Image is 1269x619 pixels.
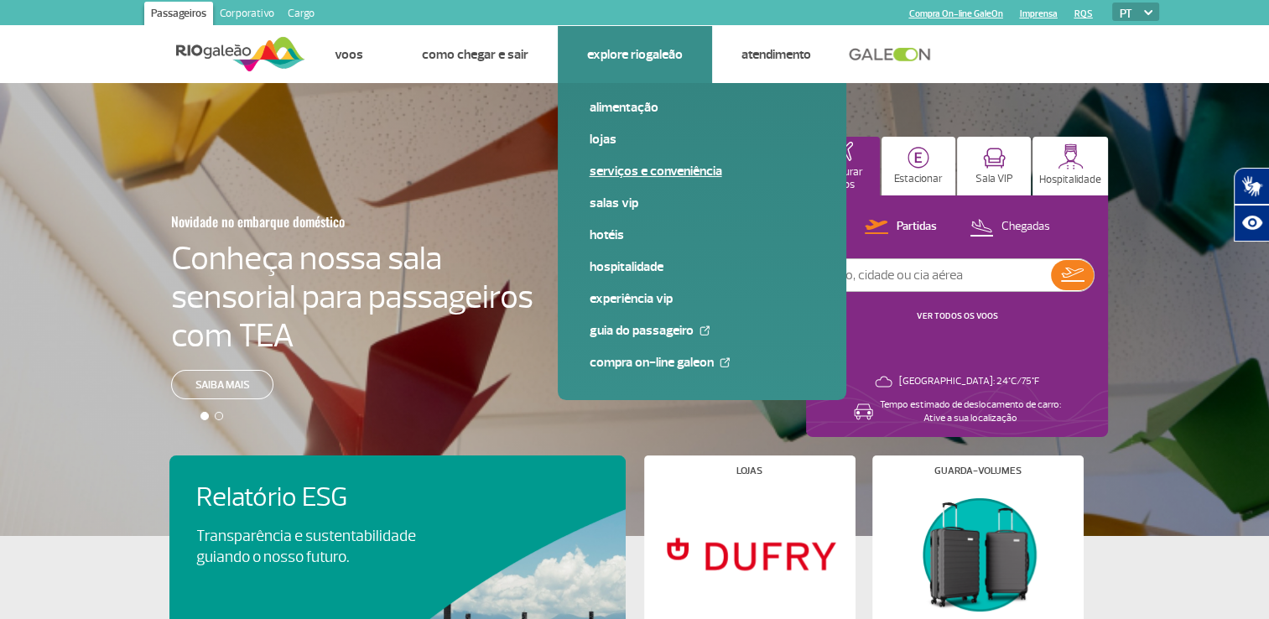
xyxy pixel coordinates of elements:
[1039,174,1101,186] p: Hospitalidade
[171,239,533,355] h4: Conheça nossa sala sensorial para passageiros com TEA
[720,357,730,367] img: External Link Icon
[886,489,1069,618] img: Guarda-volumes
[880,398,1061,425] p: Tempo estimado de deslocamento de carro: Ative a sua localização
[590,289,814,308] a: Experiência VIP
[196,482,599,568] a: Relatório ESGTransparência e sustentabilidade guiando o nosso futuro.
[1234,168,1269,205] button: Abrir tradutor de língua de sinais.
[736,466,762,476] h4: Lojas
[957,137,1031,195] button: Sala VIP
[1058,143,1084,169] img: hospitality.svg
[1234,205,1269,242] button: Abrir recursos assistivos.
[1001,219,1050,235] p: Chegadas
[144,2,213,29] a: Passageiros
[934,466,1022,476] h4: Guarda-volumes
[965,216,1055,238] button: Chegadas
[422,46,528,63] a: Como chegar e sair
[590,353,814,372] a: Compra On-line GaleOn
[335,46,363,63] a: Voos
[897,219,937,235] p: Partidas
[587,46,683,63] a: Explore RIOgaleão
[171,370,273,399] a: Saiba mais
[860,216,942,238] button: Partidas
[894,173,943,185] p: Estacionar
[983,148,1006,169] img: vipRoom.svg
[909,8,1003,19] a: Compra On-line GaleOn
[590,226,814,244] a: Hotéis
[1020,8,1058,19] a: Imprensa
[171,204,451,239] h3: Novidade no embarque doméstico
[820,259,1051,291] input: Voo, cidade ou cia aérea
[1074,8,1093,19] a: RQS
[975,173,1013,185] p: Sala VIP
[700,325,710,336] img: External Link Icon
[590,194,814,212] a: Salas VIP
[741,46,811,63] a: Atendimento
[196,526,434,568] p: Transparência e sustentabilidade guiando o nosso futuro.
[899,375,1039,388] p: [GEOGRAPHIC_DATA]: 24°C/75°F
[590,321,814,340] a: Guia do Passageiro
[196,482,463,513] h4: Relatório ESG
[882,137,955,195] button: Estacionar
[590,130,814,148] a: Lojas
[912,309,1003,323] button: VER TODOS OS VOOS
[658,489,840,618] img: Lojas
[590,257,814,276] a: Hospitalidade
[281,2,321,29] a: Cargo
[590,162,814,180] a: Serviços e Conveniência
[1032,137,1108,195] button: Hospitalidade
[908,147,929,169] img: carParkingHome.svg
[917,310,998,321] a: VER TODOS OS VOOS
[213,2,281,29] a: Corporativo
[590,98,814,117] a: Alimentação
[1234,168,1269,242] div: Plugin de acessibilidade da Hand Talk.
